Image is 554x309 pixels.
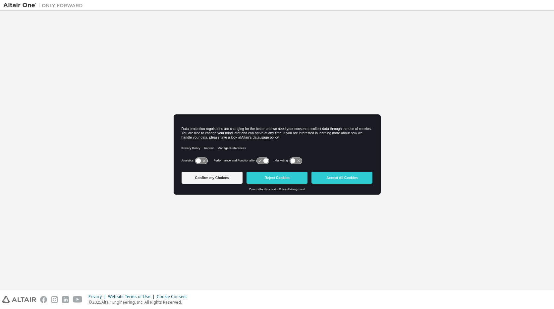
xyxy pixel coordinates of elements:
[40,296,47,303] img: facebook.svg
[157,294,191,299] div: Cookie Consent
[73,296,83,303] img: youtube.svg
[3,2,86,9] img: Altair One
[108,294,157,299] div: Website Terms of Use
[88,299,191,305] p: © 2025 Altair Engineering, Inc. All Rights Reserved.
[88,294,108,299] div: Privacy
[2,296,36,303] img: altair_logo.svg
[51,296,58,303] img: instagram.svg
[62,296,69,303] img: linkedin.svg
